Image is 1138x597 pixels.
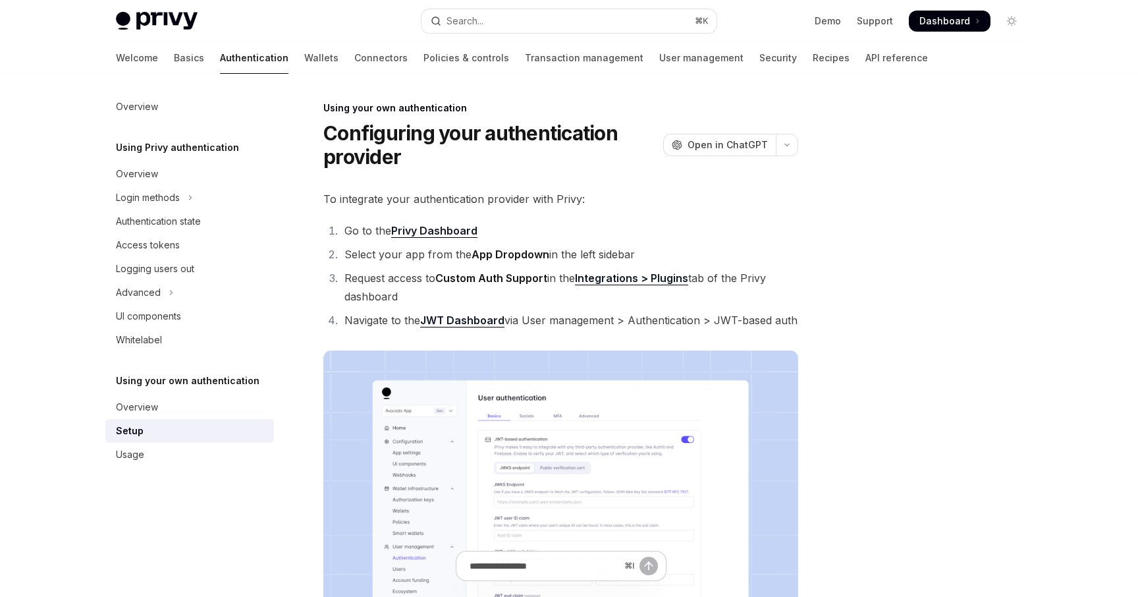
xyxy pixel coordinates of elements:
div: Setup [116,423,144,439]
button: Toggle dark mode [1001,11,1022,32]
a: Logging users out [105,257,274,281]
a: Authentication [220,42,288,74]
div: Overview [116,166,158,182]
input: Ask a question... [470,552,619,581]
div: Whitelabel [116,332,162,348]
a: Policies & controls [423,42,509,74]
a: Overview [105,162,274,186]
strong: Custom Auth Support [435,271,547,285]
span: Open in ChatGPT [688,138,768,152]
a: UI components [105,304,274,328]
strong: Privy Dashboard [391,224,477,237]
span: ⌘ K [695,16,709,26]
a: Whitelabel [105,328,274,352]
a: Welcome [116,42,158,74]
h5: Using Privy authentication [116,140,239,156]
img: light logo [116,12,198,30]
strong: App Dropdown [472,248,549,261]
a: Setup [105,419,274,443]
div: Overview [116,99,158,115]
div: Authentication state [116,213,201,229]
a: Dashboard [909,11,990,32]
button: Open in ChatGPT [663,134,776,156]
a: Recipes [813,42,850,74]
a: Authentication state [105,210,274,233]
a: Wallets [304,42,339,74]
h1: Configuring your authentication provider [323,121,658,169]
button: Open search [421,9,717,33]
a: Transaction management [525,42,643,74]
button: Toggle Login methods section [105,186,274,210]
div: Overview [116,399,158,415]
li: Go to the [340,221,798,240]
span: To integrate your authentication provider with Privy: [323,190,798,208]
li: Request access to in the tab of the Privy dashboard [340,269,798,306]
div: Access tokens [116,237,180,253]
div: Login methods [116,190,180,206]
button: Toggle Advanced section [105,281,274,304]
a: Support [857,14,893,28]
div: Logging users out [116,261,194,277]
a: Security [759,42,797,74]
div: UI components [116,308,181,324]
a: Overview [105,395,274,419]
a: Privy Dashboard [391,224,477,238]
a: API reference [865,42,928,74]
a: Access tokens [105,233,274,257]
button: Send message [639,557,658,575]
a: JWT Dashboard [420,314,504,327]
a: Overview [105,95,274,119]
a: Usage [105,443,274,467]
div: Search... [447,13,483,29]
li: Navigate to the via User management > Authentication > JWT-based auth [340,311,798,329]
div: Advanced [116,285,161,300]
h5: Using your own authentication [116,373,259,389]
a: Demo [815,14,841,28]
span: Dashboard [919,14,970,28]
div: Using your own authentication [323,101,798,115]
a: User management [659,42,744,74]
div: Usage [116,447,144,463]
a: Integrations > Plugins [575,271,688,285]
a: Basics [174,42,204,74]
a: Connectors [354,42,408,74]
li: Select your app from the in the left sidebar [340,245,798,264]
